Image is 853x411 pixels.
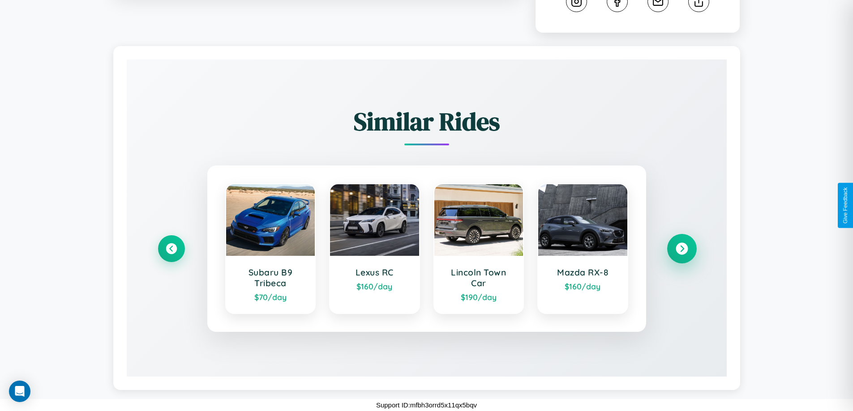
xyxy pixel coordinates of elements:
div: $ 190 /day [443,292,514,302]
p: Support ID: mfbh3orrd5x11qx5bqv [376,399,477,411]
h3: Mazda RX-8 [547,267,618,278]
a: Mazda RX-8$160/day [537,183,628,314]
div: $ 70 /day [235,292,306,302]
h3: Lexus RC [339,267,410,278]
a: Lincoln Town Car$190/day [433,183,524,314]
a: Lexus RC$160/day [329,183,420,314]
div: Give Feedback [842,187,849,224]
div: $ 160 /day [547,281,618,291]
h2: Similar Rides [158,104,695,139]
h3: Lincoln Town Car [443,267,514,288]
div: Open Intercom Messenger [9,381,30,402]
h3: Subaru B9 Tribeca [235,267,306,288]
div: $ 160 /day [339,281,410,291]
a: Subaru B9 Tribeca$70/day [225,183,316,314]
